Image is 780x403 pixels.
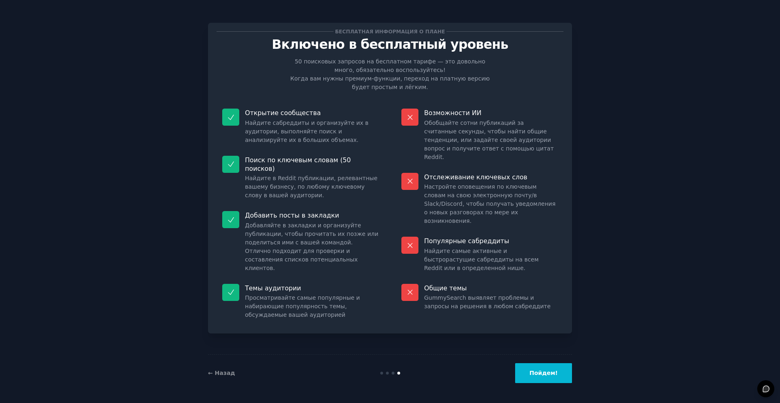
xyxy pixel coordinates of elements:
font: Добавляйте в закладки и организуйте публикации, чтобы прочитать их позже или поделиться ими с ваш... [245,222,378,271]
font: 50 поисковых запросов на бесплатном тарифе — это довольно много, обязательно воспользуйтесь! [295,58,485,73]
font: Открытие сообщества [245,109,321,117]
font: Общие темы [424,284,467,292]
font: Найдите сабреддиты и организуйте их в аудитории, выполняйте поиск и анализируйте их в больших объ... [245,120,368,143]
font: Когда вам нужны премиум-функции, переход на платную версию будет простым и лёгким. [290,75,490,90]
font: Просматривайте самые популярные и набирающие популярность темы, обсуждаемые вашей аудиторией [245,294,360,318]
font: Популярные сабреддиты [424,237,509,245]
font: Найдите в Reddit публикации, релевантные вашему бизнесу, по любому ключевому слову в вашей аудито... [245,175,377,198]
font: Темы аудитории [245,284,301,292]
font: Поиск по ключевым словам (50 поисков) [245,156,351,172]
font: Бесплатная информация о плане [335,29,445,35]
a: ← Назад [208,370,235,376]
font: Настройте оповещения по ключевым словам на свою электронную почту/в Slack/Discord, чтобы получать... [424,183,555,224]
font: Найдите самые активные и быстрорастущие сабреддиты на всем Reddit или в определенной нише. [424,248,539,271]
font: Пойдем! [529,370,558,376]
font: GummySearch выявляет проблемы и запросы на решения в любом сабреддите [424,294,550,309]
font: Добавить посты в закладки [245,211,339,219]
font: Возможности ИИ [424,109,481,117]
font: Включено в бесплатный уровень [272,37,508,52]
button: Пойдем! [515,363,572,383]
font: Отслеживание ключевых слов [424,173,527,181]
font: Обобщайте сотни публикаций за считанные секунды, чтобы найти общие тенденции, или задайте своей а... [424,120,554,160]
